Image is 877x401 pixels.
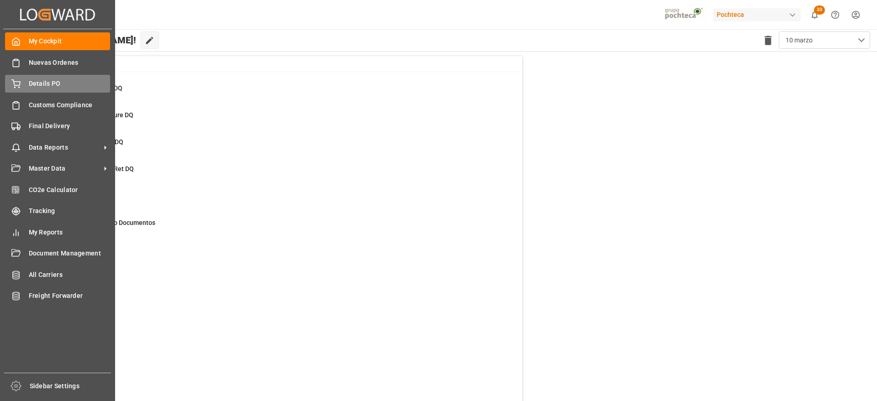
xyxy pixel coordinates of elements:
span: 10 marzo [786,36,813,45]
a: Customs Compliance [5,96,110,114]
a: 940Con DemorasFinal Delivery [47,245,511,264]
span: Details PO [29,79,111,89]
span: Freight Forwarder [29,291,111,301]
a: All Carriers [5,266,110,283]
a: My Cockpit [5,32,110,50]
a: 3Missing Arrival DQDetails PO [47,137,511,156]
span: My Cockpit [29,36,111,46]
a: 36New Creations DQDetails PO [47,83,511,103]
span: CO2e Calculator [29,185,111,195]
a: CO2e Calculator [5,181,110,198]
span: Sidebar Settings [30,381,111,391]
span: All Carriers [29,270,111,280]
button: open menu [779,31,870,49]
a: Nuevas Ordenes [5,53,110,71]
a: Freight Forwarder [5,287,110,305]
a: 347Pendiente Envio DocumentosDetails PO [47,218,511,237]
a: Tracking [5,202,110,220]
a: 13Missing Empty Ret DQDetails PO [47,164,511,183]
div: Pochteca [713,8,801,21]
span: Nuevas Ordenes [29,58,111,68]
span: Customs Compliance [29,100,111,110]
button: show 33 new notifications [804,5,825,25]
a: 53In ProgressDetails PO [47,191,511,210]
a: 12Missing Departure DQDetails PO [47,110,511,130]
span: Tracking [29,206,111,216]
span: 33 [814,5,825,15]
span: Hello [PERSON_NAME]! [38,31,136,49]
a: My Reports [5,223,110,241]
a: Document Management [5,245,110,262]
a: Details PO [5,75,110,93]
span: Master Data [29,164,101,173]
span: My Reports [29,228,111,237]
button: Help Center [825,5,845,25]
button: Pochteca [713,6,804,23]
span: Document Management [29,249,111,258]
span: Data Reports [29,143,101,152]
a: Final Delivery [5,117,110,135]
img: pochtecaImg.jpg_1689854062.jpg [662,7,707,23]
span: Final Delivery [29,121,111,131]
